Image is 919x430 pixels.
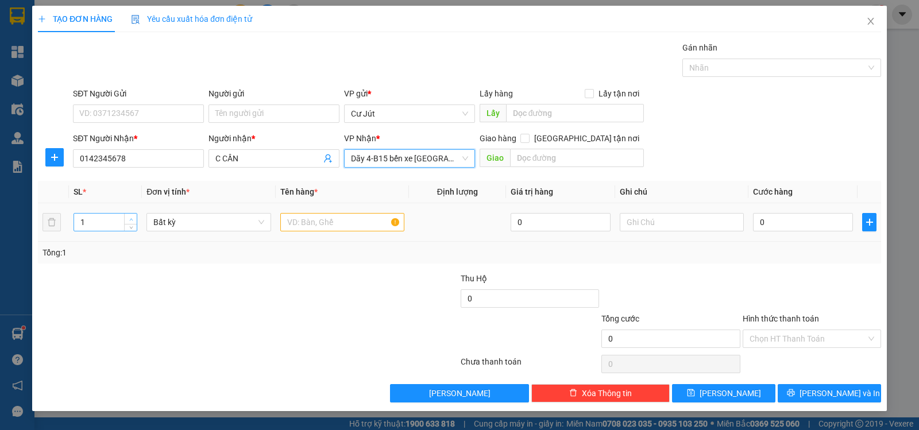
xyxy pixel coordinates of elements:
[46,153,63,162] span: plus
[530,132,644,145] span: [GEOGRAPHIC_DATA] tận nơi
[620,213,744,231] input: Ghi Chú
[480,104,506,122] span: Lấy
[208,132,339,145] div: Người nhận
[778,384,881,402] button: printer[PERSON_NAME] và In
[38,15,46,23] span: plus
[437,187,478,196] span: Định lượng
[511,187,553,196] span: Giá trị hàng
[153,214,264,231] span: Bất kỳ
[480,134,516,143] span: Giao hàng
[594,87,644,100] span: Lấy tận nơi
[672,384,775,402] button: save[PERSON_NAME]
[146,187,190,196] span: Đơn vị tính
[280,213,404,231] input: VD: Bàn, Ghế
[38,14,113,24] span: TẠO ĐƠN HÀNG
[787,389,795,398] span: printer
[753,187,793,196] span: Cước hàng
[323,154,333,163] span: user-add
[208,87,339,100] div: Người gửi
[615,181,748,203] th: Ghi chú
[480,89,513,98] span: Lấy hàng
[862,213,876,231] button: plus
[855,6,887,38] button: Close
[800,387,880,400] span: [PERSON_NAME] và In
[73,132,204,145] div: SĐT Người Nhận
[128,224,134,231] span: down
[351,150,468,167] span: Dãy 4-B15 bến xe Miền Đông
[506,104,644,122] input: Dọc đường
[124,214,137,224] span: Increase Value
[351,105,468,122] span: Cư Jút
[459,355,600,375] div: Chưa thanh toán
[128,216,134,223] span: up
[743,314,819,323] label: Hình thức thanh toán
[510,149,644,167] input: Dọc đường
[601,314,639,323] span: Tổng cước
[531,384,670,402] button: deleteXóa Thông tin
[344,87,475,100] div: VP gửi
[74,187,83,196] span: SL
[511,213,611,231] input: 0
[682,43,717,52] label: Gán nhãn
[45,148,64,166] button: plus
[700,387,761,400] span: [PERSON_NAME]
[866,17,875,26] span: close
[461,274,487,283] span: Thu Hộ
[73,87,204,100] div: SĐT Người Gửi
[569,389,577,398] span: delete
[480,149,510,167] span: Giao
[43,213,61,231] button: delete
[429,387,491,400] span: [PERSON_NAME]
[131,14,252,24] span: Yêu cầu xuất hóa đơn điện tử
[131,15,140,24] img: icon
[124,224,137,231] span: Decrease Value
[344,134,376,143] span: VP Nhận
[280,187,318,196] span: Tên hàng
[582,387,632,400] span: Xóa Thông tin
[863,218,876,227] span: plus
[687,389,695,398] span: save
[390,384,528,402] button: [PERSON_NAME]
[43,246,356,259] div: Tổng: 1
